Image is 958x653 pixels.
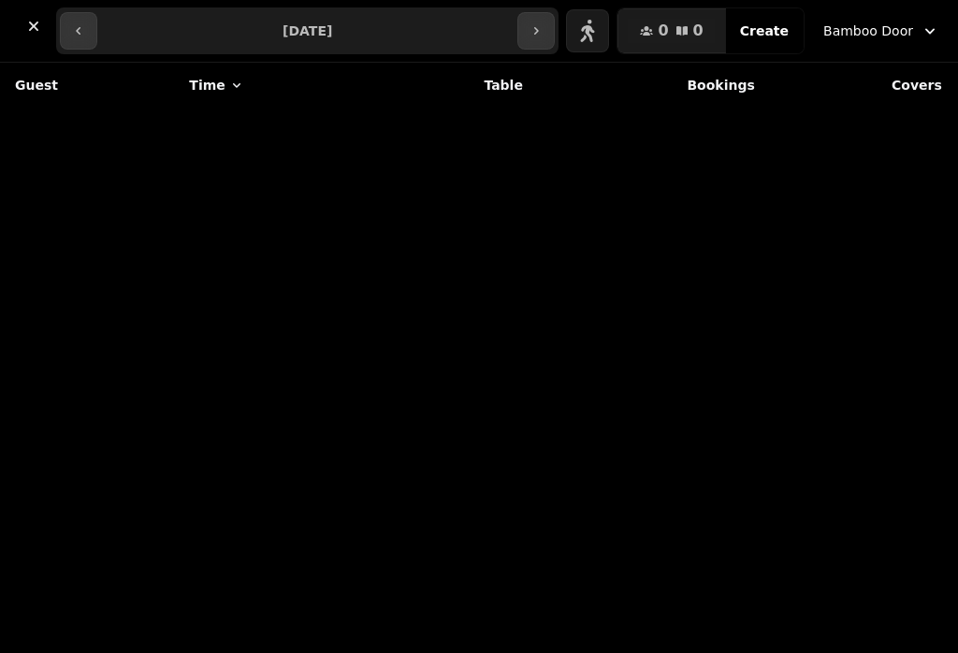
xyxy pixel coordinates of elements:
span: Time [189,76,225,94]
th: Table [376,63,534,108]
button: Create [725,8,804,53]
span: 0 [658,23,668,38]
th: Bookings [534,63,766,108]
span: 0 [693,23,704,38]
span: Bamboo Door [823,22,913,40]
button: Bamboo Door [812,14,951,48]
th: Covers [766,63,953,108]
button: Time [189,76,243,94]
button: 00 [617,8,725,53]
span: Create [740,24,789,37]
